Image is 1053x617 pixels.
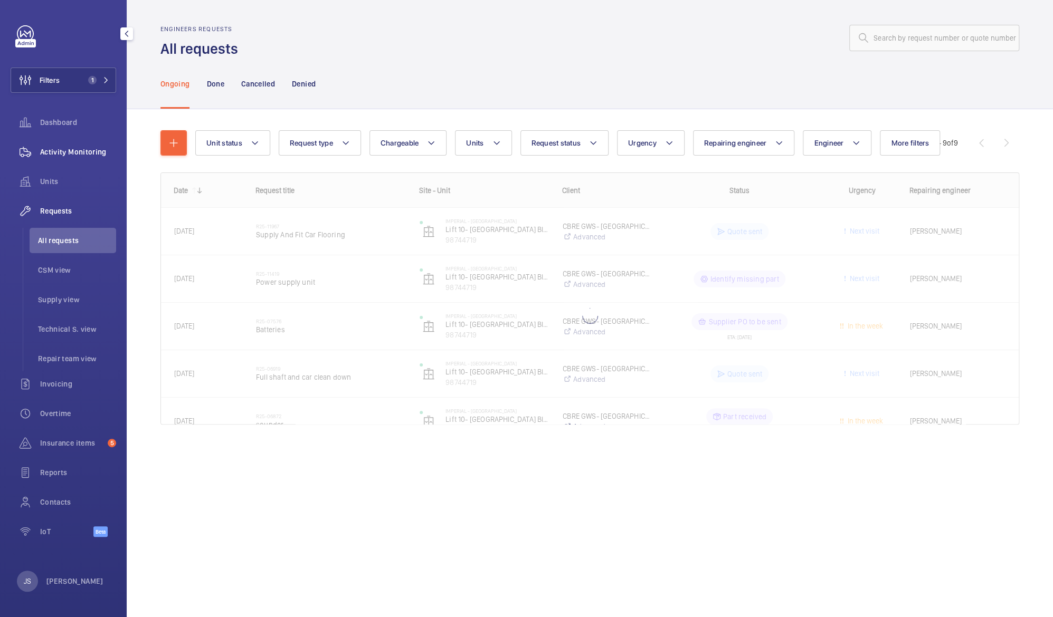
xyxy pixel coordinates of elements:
span: Repairing engineer [704,139,767,147]
span: 5 [108,439,116,447]
span: 1 [88,76,97,84]
span: Reports [40,467,116,478]
button: Request type [279,130,361,156]
span: Units [40,176,116,187]
p: Done [206,79,224,89]
span: IoT [40,526,93,537]
span: Units [466,139,483,147]
span: Request type [290,139,333,147]
button: Chargeable [369,130,447,156]
span: Request status [532,139,581,147]
span: Beta [93,526,108,537]
span: All requests [38,235,116,246]
h2: Engineers requests [160,25,244,33]
span: Requests [40,206,116,216]
span: Urgency [628,139,657,147]
p: JS [24,576,31,586]
button: Units [455,130,511,156]
input: Search by request number or quote number [849,25,1019,51]
button: Repairing engineer [693,130,795,156]
span: Activity Monitoring [40,147,116,157]
span: 1 - 9 9 [934,139,958,147]
span: Contacts [40,497,116,507]
span: Unit status [206,139,242,147]
span: Supply view [38,294,116,305]
span: Technical S. view [38,324,116,334]
p: [PERSON_NAME] [46,576,103,586]
span: Invoicing [40,379,116,389]
p: Ongoing [160,79,189,89]
span: CSM view [38,265,116,275]
span: Insurance items [40,438,103,448]
button: Request status [520,130,609,156]
span: Engineer [814,139,843,147]
span: Dashboard [40,117,116,128]
span: Chargeable [381,139,419,147]
h1: All requests [160,39,244,59]
button: More filters [880,130,940,156]
span: Filters [40,75,60,85]
button: Filters1 [11,68,116,93]
p: Cancelled [241,79,275,89]
button: Unit status [195,130,270,156]
span: Overtime [40,408,116,419]
span: of [947,139,954,147]
span: More filters [891,139,929,147]
button: Engineer [803,130,871,156]
p: Denied [292,79,316,89]
button: Urgency [617,130,685,156]
span: Repair team view [38,353,116,364]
